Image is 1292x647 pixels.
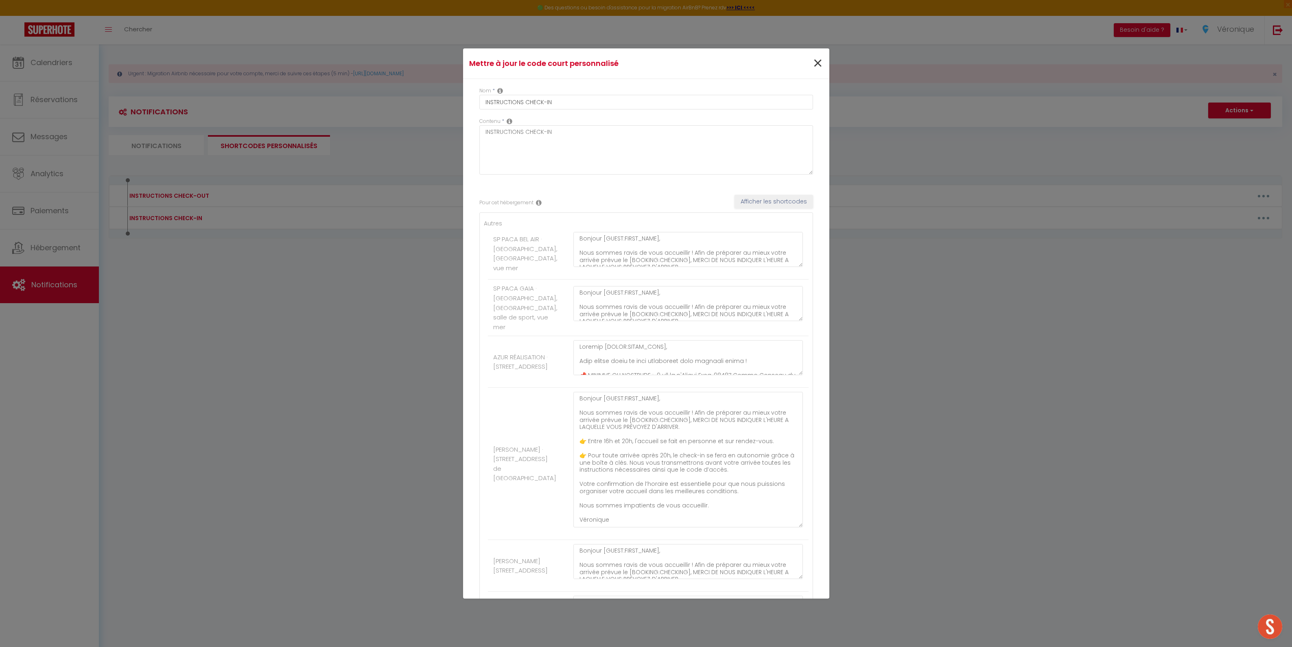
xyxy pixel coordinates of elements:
button: Afficher les shortcodes [735,195,813,209]
label: [PERSON_NAME] [STREET_ADDRESS] [493,556,548,575]
label: Contenu [479,118,501,125]
label: AZUR RÉALISATION · [STREET_ADDRESS] [493,352,548,372]
span: × [813,51,823,76]
h4: Mettre à jour le code court personnalisé [469,58,702,69]
i: Rental [536,199,542,206]
label: Nom [479,87,491,95]
label: Pour cet hébergement [479,199,533,207]
label: SP PACA BEL AIR · [GEOGRAPHIC_DATA], [GEOGRAPHIC_DATA], vue mer [493,234,557,273]
label: SP PACA GAIA · [GEOGRAPHIC_DATA], [GEOGRAPHIC_DATA], salle de sport, vue mer [493,284,557,332]
label: [PERSON_NAME] · [STREET_ADDRESS] de [GEOGRAPHIC_DATA] [493,445,556,483]
label: Autres [484,219,502,228]
i: Custom short code name [497,87,503,94]
button: Close [813,55,823,72]
input: Custom code name [479,95,813,109]
div: Ouvrir le chat [1258,614,1282,639]
i: Replacable content [507,118,512,125]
